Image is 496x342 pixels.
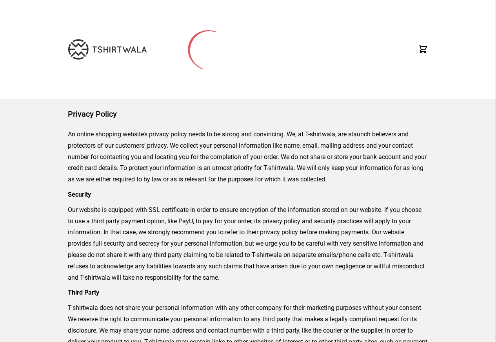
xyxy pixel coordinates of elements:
[68,204,428,284] p: Our website is equipped with SSL certificate in order to ensure encryption of the information sto...
[68,129,428,185] p: An online shopping website’s privacy policy needs to be strong and convincing. We, at T-shirtwala...
[68,39,147,60] img: TW-LOGO-400-104.png
[68,191,91,198] strong: Security
[68,289,99,296] strong: Third Party
[68,109,428,119] h1: Privacy Policy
